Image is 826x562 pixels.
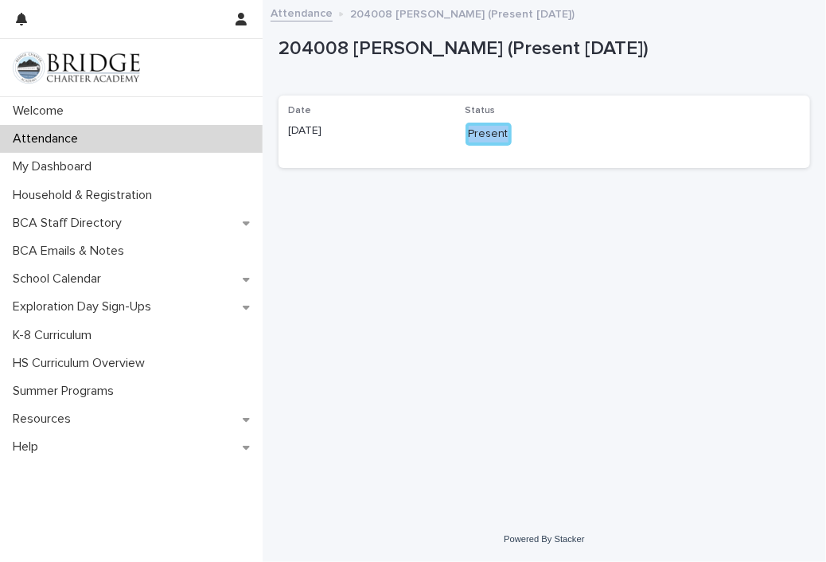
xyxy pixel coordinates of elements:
[13,52,140,84] img: V1C1m3IdTEidaUdm9Hs0
[6,412,84,427] p: Resources
[6,244,137,259] p: BCA Emails & Notes
[6,216,134,231] p: BCA Staff Directory
[288,123,446,139] p: [DATE]
[6,188,165,203] p: Household & Registration
[6,356,158,371] p: HS Curriculum Overview
[6,271,114,287] p: School Calendar
[6,103,76,119] p: Welcome
[288,106,311,115] span: Date
[6,159,104,174] p: My Dashboard
[6,328,104,343] p: K-8 Curriculum
[6,439,51,455] p: Help
[466,106,496,115] span: Status
[466,123,512,146] div: Present
[6,384,127,399] p: Summer Programs
[6,131,91,146] p: Attendance
[6,299,164,314] p: Exploration Day Sign-Ups
[350,4,575,21] p: 204008 [PERSON_NAME] (Present [DATE])
[504,534,584,544] a: Powered By Stacker
[271,3,333,21] a: Attendance
[279,37,804,60] p: 204008 [PERSON_NAME] (Present [DATE])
